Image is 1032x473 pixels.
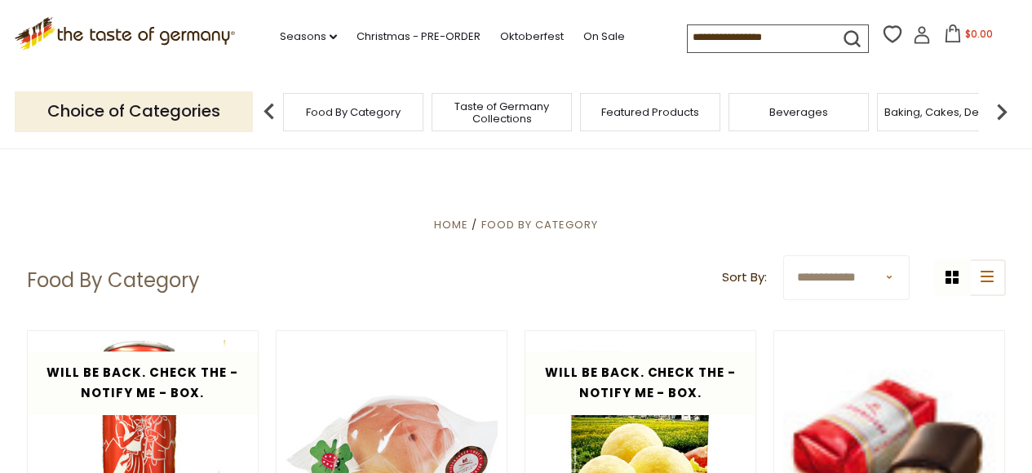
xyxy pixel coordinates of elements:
[15,91,253,131] p: Choice of Categories
[280,28,337,46] a: Seasons
[500,28,564,46] a: Oktoberfest
[253,95,286,128] img: previous arrow
[965,27,993,41] span: $0.00
[481,217,598,232] a: Food By Category
[357,28,481,46] a: Christmas - PRE-ORDER
[434,217,468,232] a: Home
[436,100,567,125] a: Taste of Germany Collections
[769,106,828,118] a: Beverages
[722,267,767,288] label: Sort By:
[934,24,1003,49] button: $0.00
[884,106,1011,118] a: Baking, Cakes, Desserts
[985,95,1018,128] img: next arrow
[583,28,625,46] a: On Sale
[27,268,200,293] h1: Food By Category
[306,106,401,118] a: Food By Category
[601,106,699,118] a: Featured Products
